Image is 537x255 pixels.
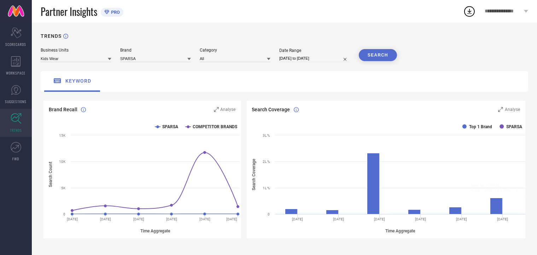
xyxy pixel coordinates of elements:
span: Analyse [221,107,236,112]
text: 10K [59,160,66,164]
text: [DATE] [199,217,210,221]
text: 5K [61,186,66,190]
text: [DATE] [374,217,385,221]
text: [DATE] [226,217,237,221]
text: 15K [59,134,66,137]
text: 0 [63,212,65,216]
text: 1L % [263,186,270,190]
tspan: Time Aggregate [140,229,170,233]
tspan: Time Aggregate [385,229,415,233]
span: SUGGESTIONS [5,99,27,104]
div: Date Range [279,48,350,53]
text: SPARSA [506,124,523,129]
div: Brand [120,48,191,53]
text: 3L % [263,134,270,137]
div: Open download list [463,5,476,18]
span: Search Coverage [252,107,290,112]
tspan: Search Count [48,162,53,188]
span: TRENDS [10,127,22,133]
button: SEARCH [359,49,397,61]
text: [DATE] [292,217,303,221]
span: Partner Insights [41,4,97,19]
span: keyword [65,78,91,84]
span: FWD [13,156,19,161]
span: WORKSPACE [6,70,26,76]
text: [DATE] [333,217,344,221]
text: [DATE] [100,217,111,221]
text: [DATE] [497,217,508,221]
h1: TRENDS [41,33,62,39]
text: [DATE] [67,217,78,221]
input: Select date range [279,55,350,62]
text: [DATE] [415,217,426,221]
span: SCORECARDS [6,42,27,47]
text: [DATE] [456,217,467,221]
span: PRO [109,10,120,15]
text: SPARSA [162,124,179,129]
tspan: Search Coverage [251,159,256,190]
text: 0 [268,212,270,216]
svg: Zoom [214,107,219,112]
div: Business Units [41,48,111,53]
div: Category [200,48,270,53]
span: Analyse [505,107,520,112]
text: 2L % [263,160,270,164]
text: [DATE] [166,217,177,221]
text: COMPETITOR BRANDS [193,124,237,129]
text: [DATE] [133,217,144,221]
span: Brand Recall [49,107,77,112]
svg: Zoom [498,107,503,112]
text: Top 1 Brand [469,124,492,129]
